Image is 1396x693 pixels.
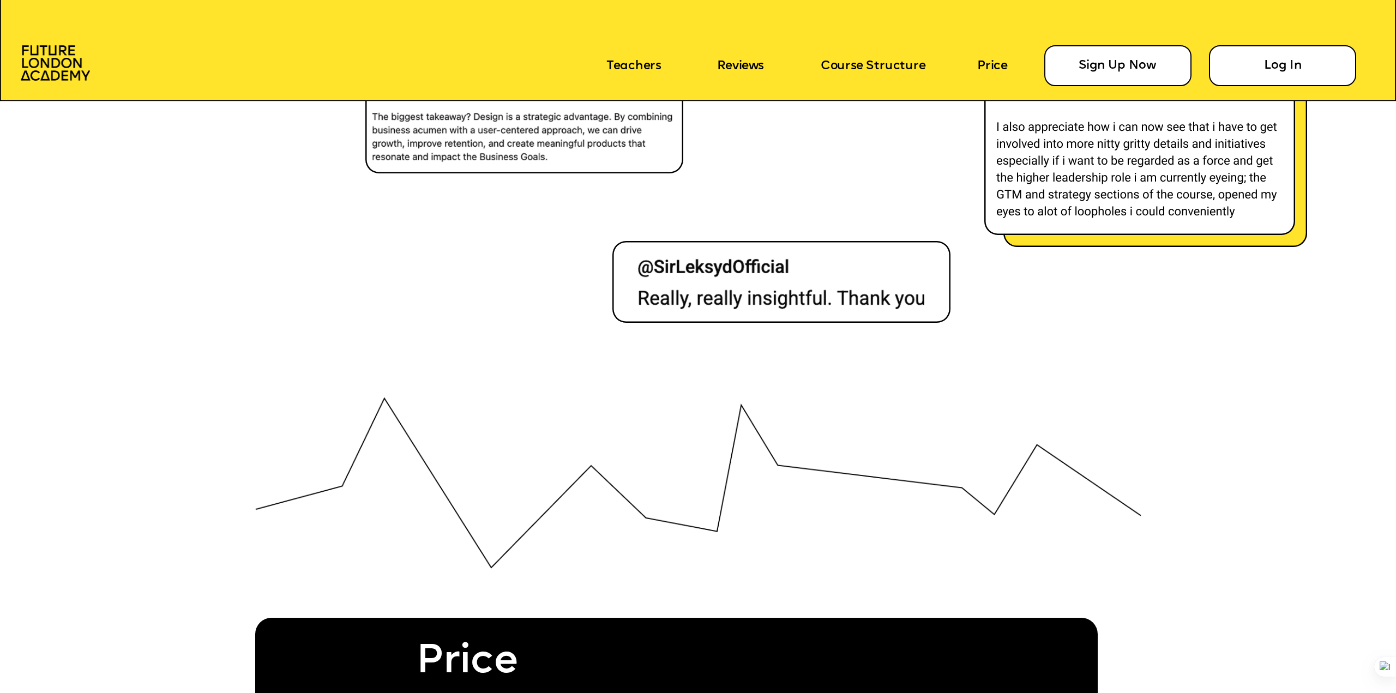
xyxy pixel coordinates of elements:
[821,59,926,73] a: Course Structure
[717,59,763,73] a: Reviews
[977,59,1007,73] a: Price
[416,641,519,684] span: Price
[255,397,1141,569] img: image-63aa4f87-98a4-4560-a77e-2beed500bcd7.png
[606,59,661,73] a: Teachers
[21,45,91,81] img: image-aac980e9-41de-4c2d-a048-f29dd30a0068.png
